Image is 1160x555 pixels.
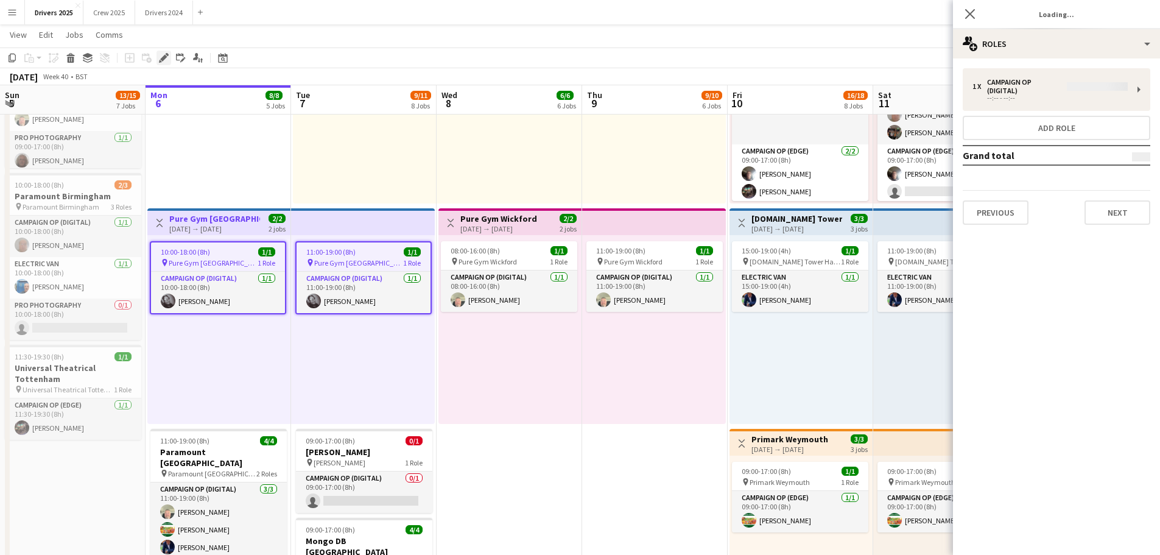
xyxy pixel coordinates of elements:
td: Grand total [963,146,1100,165]
h3: Paramount Birmingham [5,191,141,202]
app-job-card: 08:00-16:00 (8h)1/1 Pure Gym Wickford1 RoleCampaign Op (Digital)1/108:00-16:00 (8h)[PERSON_NAME] [441,241,577,312]
app-job-card: 11:30-19:30 (8h)1/1Universal Theatrical Tottenham Universal Theatrical Tottenham1 RoleCampaign Op... [5,345,141,440]
app-card-role: Campaign Op (Digital)1/110:00-18:00 (8h)[PERSON_NAME] [151,272,285,313]
span: 11:00-19:00 (8h) [596,246,645,255]
app-job-card: 09:00-17:00 (8h)1/1 Primark Weymouth1 RoleCampaign Op (Edge)1/109:00-17:00 (8h)[PERSON_NAME] [732,462,868,532]
span: View [10,29,27,40]
span: 11:00-19:00 (8h) [306,247,356,256]
div: 3 jobs [851,444,868,454]
app-card-role: Pro Photography1/109:00-17:00 (8h)[PERSON_NAME] [5,131,141,172]
div: 6 Jobs [702,101,722,110]
span: Paramount [GEOGRAPHIC_DATA] [168,469,256,478]
app-card-role: Electric Van1/110:00-18:00 (8h)[PERSON_NAME] [5,257,141,299]
span: Jobs [65,29,83,40]
div: 2 jobs [560,223,577,233]
app-card-role: Campaign Op (Edge)1/109:00-17:00 (8h)[PERSON_NAME] [877,491,1014,532]
span: Pure Gym Wickford [604,257,663,266]
app-job-card: 15:00-19:00 (4h)1/1 [DOMAIN_NAME] Tower Hamlets1 RoleElectric Van1/115:00-19:00 (4h)[PERSON_NAME] [732,241,868,312]
button: Next [1084,200,1150,225]
span: 7 [294,96,310,110]
div: 2 jobs [269,223,286,233]
span: 08:00-16:00 (8h) [451,246,500,255]
app-job-card: 10:00-18:00 (8h)1/1 Pure Gym [GEOGRAPHIC_DATA]1 RoleCampaign Op (Digital)1/110:00-18:00 (8h)[PERS... [150,241,286,314]
span: Pure Gym [GEOGRAPHIC_DATA] [169,258,258,267]
span: 09:00-17:00 (8h) [742,467,791,476]
span: Tue [296,90,310,101]
h3: [PERSON_NAME] [296,447,432,458]
span: 1 Role [114,385,132,394]
span: 1 Role [550,257,568,266]
h3: Universal Theatrical Tottenham [5,362,141,384]
span: Sun [5,90,19,101]
span: 11 [876,96,891,110]
span: Edit [39,29,53,40]
span: 3/3 [851,214,868,223]
app-job-card: 11:00-19:00 (8h)1/1 Pure Gym Wickford1 RoleCampaign Op (Digital)1/111:00-19:00 (8h)[PERSON_NAME] [586,241,723,312]
app-job-card: 11:00-19:00 (8h)1/1 [DOMAIN_NAME] Tower Hamlets1 RoleElectric Van1/111:00-19:00 (8h)[PERSON_NAME] [877,241,1014,312]
span: 1/1 [842,246,859,255]
span: 1 Role [695,257,713,266]
span: [PERSON_NAME] [314,458,365,467]
span: 1/1 [258,247,275,256]
span: Pure Gym Wickford [459,257,517,266]
span: 4/4 [260,436,277,445]
span: 6/6 [557,91,574,100]
span: 3 Roles [111,202,132,211]
span: 16/18 [843,91,868,100]
div: 3 jobs [851,223,868,233]
span: 8/8 [265,91,283,100]
span: 1 Role [403,258,421,267]
span: 11:30-19:30 (8h) [15,352,64,361]
span: 1/1 [550,246,568,255]
span: 11:00-19:00 (8h) [160,436,209,445]
span: 09:00-17:00 (8h) [887,467,937,476]
h3: Pure Gym Wickford [460,213,537,224]
a: Comms [91,27,128,43]
div: 8 Jobs [411,101,431,110]
a: Edit [34,27,58,43]
span: 15:00-19:00 (4h) [742,246,791,255]
app-job-card: 09:00-17:00 (8h)0/1[PERSON_NAME] [PERSON_NAME]1 RoleCampaign Op (Digital)0/109:00-17:00 (8h) [296,429,432,513]
app-card-role: Campaign Op (Digital)1/110:00-18:00 (8h)[PERSON_NAME] [5,216,141,257]
span: Universal Theatrical Tottenham [23,385,114,394]
span: Week 40 [40,72,71,81]
span: Thu [587,90,602,101]
app-card-role: Pro Photography0/110:00-18:00 (8h) [5,299,141,340]
app-card-role: Campaign Op (Digital)1/111:00-19:00 (8h)[PERSON_NAME] [586,270,723,312]
app-job-card: 10:00-18:00 (8h)2/3Paramount Birmingham Paramount Birmingham3 RolesCampaign Op (Digital)1/110:00-... [5,173,141,340]
div: [DATE] → [DATE] [169,224,260,233]
span: 1/1 [696,246,713,255]
div: 7 Jobs [116,101,139,110]
span: 5 [3,96,19,110]
h3: Loading... [953,6,1160,22]
span: 11:00-19:00 (8h) [887,246,937,255]
app-card-role: Campaign Op (Digital)1/108:00-16:00 (8h)[PERSON_NAME] [441,270,577,312]
span: Wed [441,90,457,101]
span: 1 Role [841,478,859,487]
h3: Pure Gym [GEOGRAPHIC_DATA] [169,213,260,224]
h3: Paramount [GEOGRAPHIC_DATA] [150,447,287,468]
span: Sat [878,90,891,101]
h3: [DOMAIN_NAME] Tower Hamlets [751,213,842,224]
span: 10 [731,96,742,110]
div: [DATE] → [DATE] [751,224,842,233]
span: 1/1 [404,247,421,256]
span: Comms [96,29,123,40]
span: Primark Weymouth [895,478,955,487]
div: 09:00-17:00 (8h)1/1 Primark Weymouth1 RoleCampaign Op (Edge)1/109:00-17:00 (8h)[PERSON_NAME] [877,462,1014,532]
span: 1/1 [114,352,132,361]
div: [DATE] → [DATE] [460,224,537,233]
app-card-role: Campaign Op (Edge)1/109:00-17:00 (8h)[PERSON_NAME] [732,491,868,532]
span: [DOMAIN_NAME] Tower Hamlets [750,257,841,266]
div: [DATE] → [DATE] [751,445,828,454]
app-card-role: Campaign Op (Digital)0/109:00-17:00 (8h) [296,472,432,513]
span: 2/2 [560,214,577,223]
div: 6 Jobs [557,101,576,110]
